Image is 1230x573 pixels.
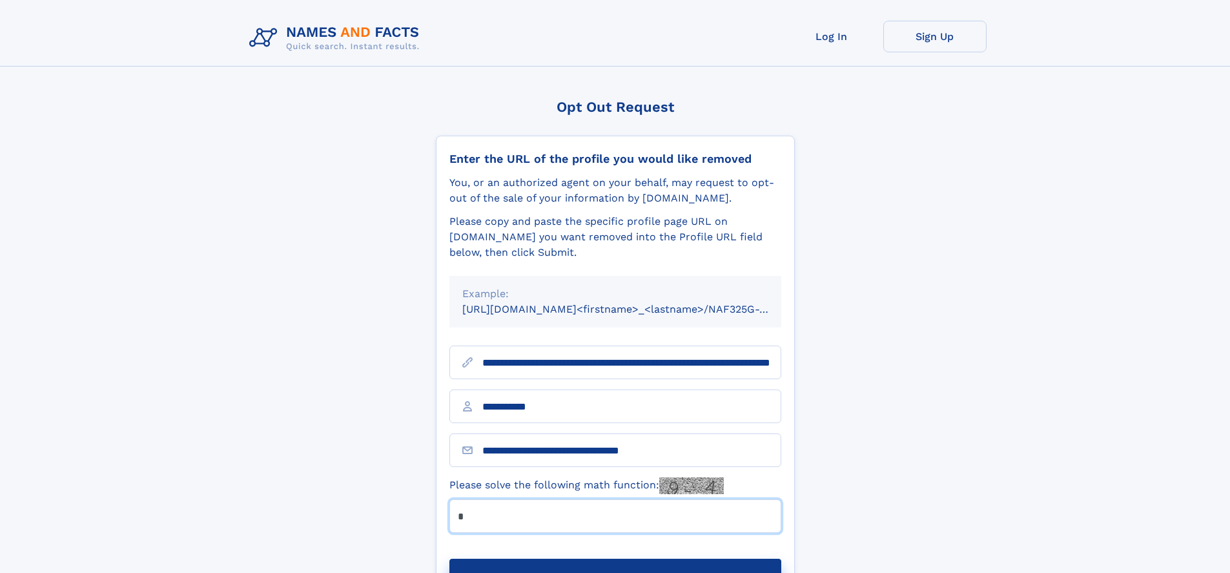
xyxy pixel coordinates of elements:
[462,303,806,315] small: [URL][DOMAIN_NAME]<firstname>_<lastname>/NAF325G-xxxxxxxx
[780,21,883,52] a: Log In
[244,21,430,56] img: Logo Names and Facts
[883,21,987,52] a: Sign Up
[436,99,795,115] div: Opt Out Request
[449,214,781,260] div: Please copy and paste the specific profile page URL on [DOMAIN_NAME] you want removed into the Pr...
[449,175,781,206] div: You, or an authorized agent on your behalf, may request to opt-out of the sale of your informatio...
[449,152,781,166] div: Enter the URL of the profile you would like removed
[449,477,724,494] label: Please solve the following math function:
[462,286,768,302] div: Example:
